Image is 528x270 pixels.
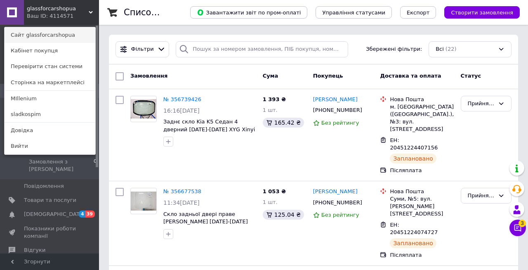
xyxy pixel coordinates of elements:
[390,167,454,174] div: Післяплата
[5,91,95,107] a: MIllenium
[263,199,278,205] span: 1 шт.
[263,107,278,113] span: 1 шт.
[5,27,95,43] a: Сайт glassforcarshopua
[311,197,364,208] div: [PHONE_NUMBER]
[444,6,520,19] button: Створити замовлення
[24,225,76,240] span: Показники роботи компанії
[163,188,201,194] a: № 356677538
[390,238,436,248] div: Заплановано
[445,46,457,52] span: (22)
[468,192,495,200] div: Прийнято
[24,246,45,254] span: Відгуки
[163,118,255,140] a: Заднє скло Kia K5 Седан 4 дверний [DATE]-[DATE] XYG Xinyi Group для легкового автомобіля
[124,7,207,17] h1: Список замовлень
[313,73,343,79] span: Покупець
[163,96,201,102] a: № 356739426
[436,45,444,53] span: Всі
[176,41,348,57] input: Пошук за номером замовлення, ПІБ покупця, номером телефону, Email, номером накладної
[5,138,95,154] a: Вийти
[321,212,359,218] span: Без рейтингу
[390,188,454,195] div: Нова Пошта
[390,222,438,236] span: ЕН: 20451224074727
[313,188,358,196] a: [PERSON_NAME]
[163,211,255,240] a: Скло задньої двері праве [PERSON_NAME] [DATE]-[DATE] Safe Glass Factory для легкового автомобіля
[366,45,422,53] span: Збережені фільтри:
[5,75,95,90] a: Сторінка на маркетплейсі
[390,251,454,259] div: Післяплата
[263,96,286,102] span: 1 393 ₴
[263,210,304,220] div: 125.04 ₴
[197,9,301,16] span: Завантажити звіт по пром-оплаті
[400,6,436,19] button: Експорт
[163,107,200,114] span: 16:16[DATE]
[130,96,157,122] a: Фото товару
[263,118,304,128] div: 165.42 ₴
[313,96,358,104] a: [PERSON_NAME]
[461,73,481,79] span: Статус
[5,43,95,59] a: Кабінет покупця
[316,6,392,19] button: Управління статусами
[27,5,89,12] span: glassforcarshopua
[390,154,436,163] div: Заплановано
[130,73,167,79] span: Замовлення
[390,96,454,103] div: Нова Пошта
[321,120,359,126] span: Без рейтингу
[24,197,76,204] span: Товари та послуги
[130,188,157,214] a: Фото товару
[29,158,94,173] span: Замовлення з [PERSON_NAME]
[79,211,85,218] span: 4
[85,211,95,218] span: 39
[509,220,526,236] button: Чат з покупцем3
[519,220,526,227] span: 3
[390,103,454,133] div: м. [GEOGRAPHIC_DATA] ([GEOGRAPHIC_DATA].), №3: вул. [STREET_ADDRESS]
[131,45,154,53] span: Фільтри
[322,9,385,16] span: Управління статусами
[436,9,520,15] a: Створити замовлення
[263,73,278,79] span: Cума
[263,188,286,194] span: 1 053 ₴
[380,73,441,79] span: Доставка та оплата
[163,199,200,206] span: 11:34[DATE]
[131,99,156,118] img: Фото товару
[5,59,95,74] a: Перевірити стан системи
[94,158,97,173] span: 0
[5,107,95,122] a: sladkospim
[190,6,307,19] button: Завантажити звіт по пром-оплаті
[390,137,438,151] span: ЕН: 20451224407156
[24,211,85,218] span: [DEMOGRAPHIC_DATA]
[390,195,454,218] div: Суми, №5: вул. [PERSON_NAME][STREET_ADDRESS]
[24,182,64,190] span: Повідомлення
[131,192,156,211] img: Фото товару
[451,9,513,16] span: Створити замовлення
[407,9,430,16] span: Експорт
[311,105,364,116] div: [PHONE_NUMBER]
[5,123,95,138] a: Довідка
[468,99,495,108] div: Прийнято
[27,12,61,20] div: Ваш ID: 4114571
